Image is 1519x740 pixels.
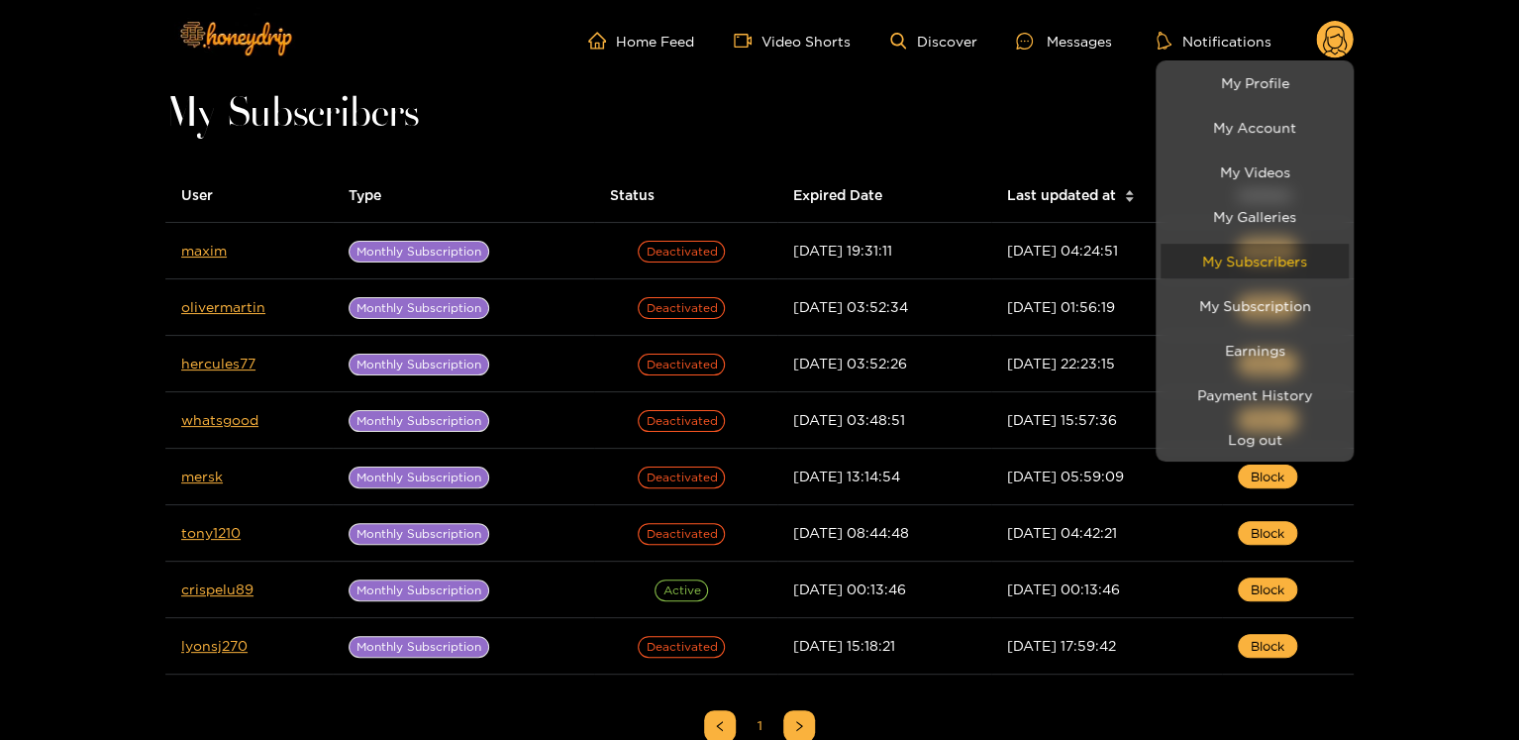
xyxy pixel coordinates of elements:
[1161,244,1349,278] a: My Subscribers
[1161,422,1349,457] button: Log out
[1161,333,1349,368] a: Earnings
[1161,288,1349,323] a: My Subscription
[1161,155,1349,189] a: My Videos
[1161,199,1349,234] a: My Galleries
[1161,65,1349,100] a: My Profile
[1161,377,1349,412] a: Payment History
[1161,110,1349,145] a: My Account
